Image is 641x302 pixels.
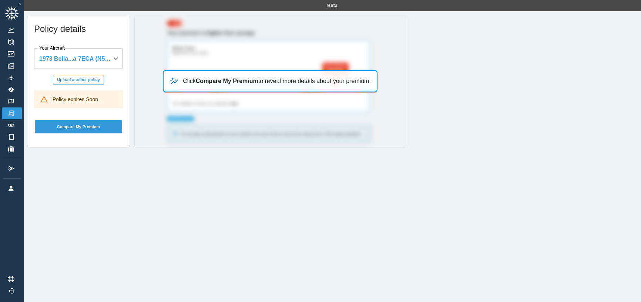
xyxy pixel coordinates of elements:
div: Policy details [28,16,129,45]
div: 1973 Bella...a 7ECA (N57655) [34,48,123,69]
b: Compare My Premium [196,78,258,84]
div: Policy expires Soon [53,93,98,106]
p: Click to reveal more details about your premium. [183,77,371,86]
label: Your Aircraft [39,45,65,52]
img: uptrend-and-star-798e9c881b4915e3b082.svg [170,77,178,86]
button: Upload another policy [53,75,104,84]
button: Compare My Premium [35,120,122,133]
h5: Policy details [34,23,86,35]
